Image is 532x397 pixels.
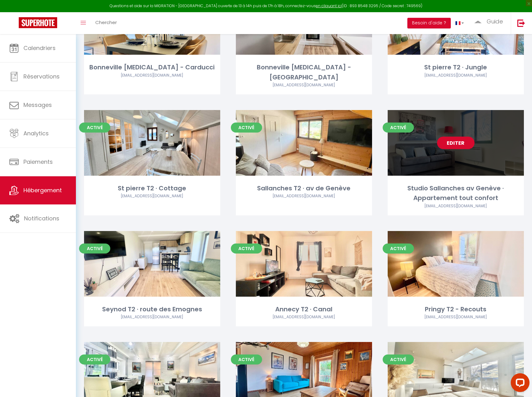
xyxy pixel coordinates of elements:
[236,183,372,193] div: Sallanches T2 · av de Genève
[437,137,475,149] a: Editer
[437,369,475,381] a: Editer
[19,17,57,28] img: Super Booking
[285,137,323,149] a: Editer
[231,244,262,254] span: Activé
[24,214,59,222] span: Notifications
[231,123,262,133] span: Activé
[236,304,372,314] div: Annecy T2 · Canal
[23,44,56,52] span: Calendriers
[407,18,451,28] button: Besoin d'aide ?
[91,12,122,34] a: Chercher
[133,369,171,381] a: Editer
[473,19,483,24] img: ...
[487,18,503,25] span: Guide
[95,19,117,26] span: Chercher
[388,183,524,203] div: Studio Sallanches av Genève · Appartement tout confort
[316,3,342,8] a: en cliquant ici
[437,258,475,270] a: Editer
[23,101,52,109] span: Messages
[23,158,53,166] span: Paiements
[383,244,414,254] span: Activé
[133,258,171,270] a: Editer
[23,186,62,194] span: Hébergement
[236,193,372,199] div: Airbnb
[388,63,524,72] div: St pierre T2 · Jungle
[388,73,524,78] div: Airbnb
[388,203,524,209] div: Airbnb
[506,371,532,397] iframe: LiveChat chat widget
[236,82,372,88] div: Airbnb
[84,73,220,78] div: Airbnb
[84,304,220,314] div: Seynod T2 · route des Emognes
[79,244,110,254] span: Activé
[84,183,220,193] div: St pierre T2 · Cottage
[236,63,372,82] div: Bonneville [MEDICAL_DATA] - [GEOGRAPHIC_DATA]
[231,354,262,364] span: Activé
[469,12,511,34] a: ... Guide
[383,354,414,364] span: Activé
[84,193,220,199] div: Airbnb
[23,129,49,137] span: Analytics
[133,137,171,149] a: Editer
[285,258,323,270] a: Editer
[517,19,525,27] img: logout
[84,314,220,320] div: Airbnb
[388,314,524,320] div: Airbnb
[23,73,60,80] span: Réservations
[79,354,110,364] span: Activé
[84,63,220,72] div: Bonneville [MEDICAL_DATA] - Carducci
[388,304,524,314] div: Pringy T2 - Recouts
[285,369,323,381] a: Editer
[236,314,372,320] div: Airbnb
[383,123,414,133] span: Activé
[79,123,110,133] span: Activé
